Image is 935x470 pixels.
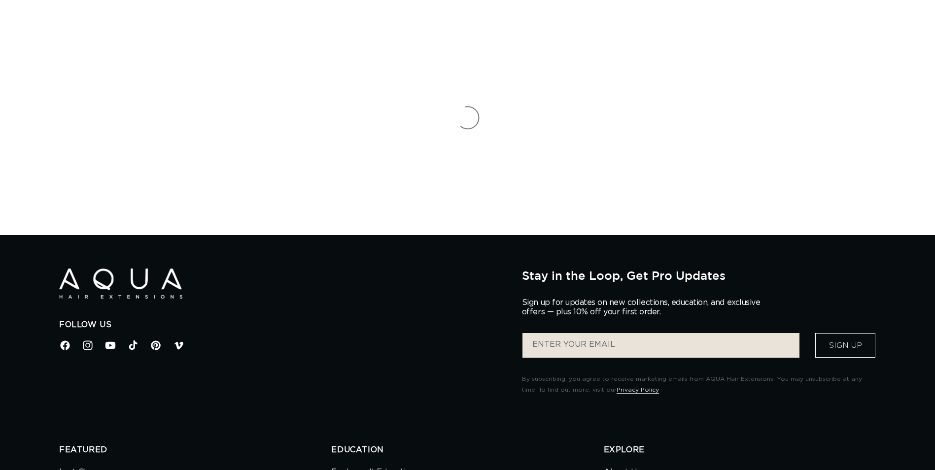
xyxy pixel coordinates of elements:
[522,298,768,317] p: Sign up for updates on new collections, education, and exclusive offers — plus 10% off your first...
[59,320,507,330] h2: Follow Us
[617,387,659,393] a: Privacy Policy
[59,445,331,455] h2: FEATURED
[522,374,876,395] p: By subscribing, you agree to receive marketing emails from AQUA Hair Extensions. You may unsubscr...
[59,269,182,299] img: Aqua Hair Extensions
[815,333,875,358] button: Sign Up
[604,445,876,455] h2: EXPLORE
[331,445,603,455] h2: EDUCATION
[522,269,876,282] h2: Stay in the Loop, Get Pro Updates
[522,333,799,358] input: ENTER YOUR EMAIL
